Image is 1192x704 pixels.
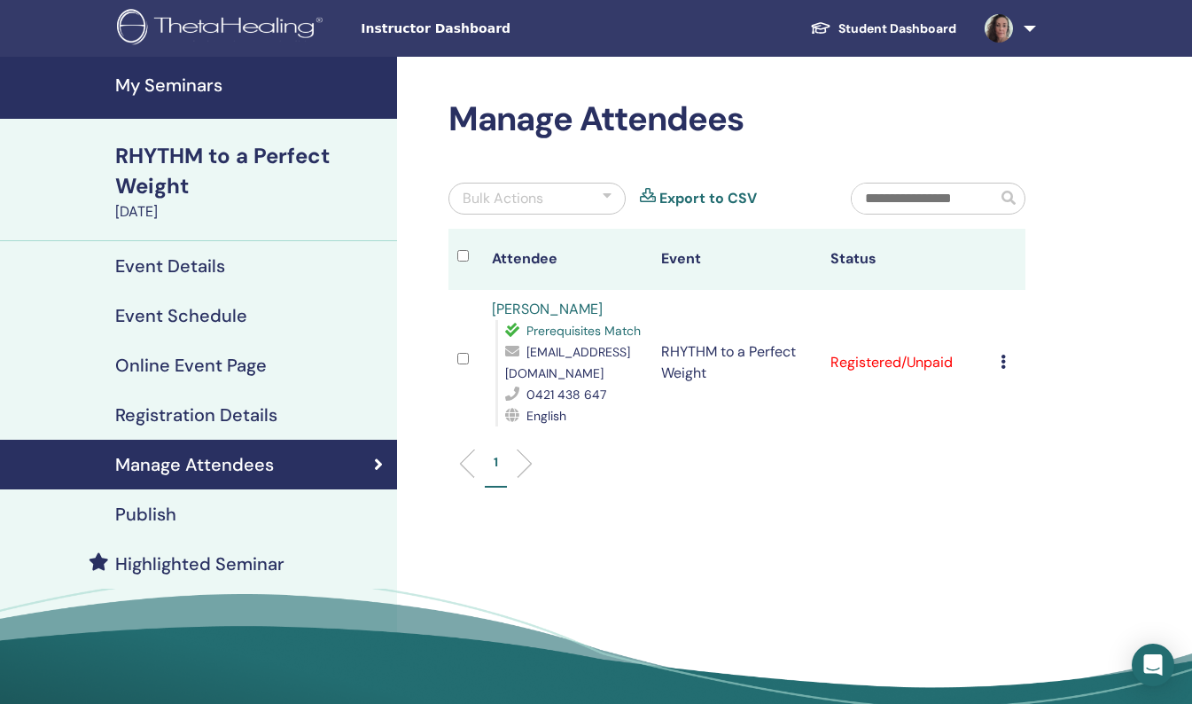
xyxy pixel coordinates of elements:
h4: Online Event Page [115,355,267,376]
div: [DATE] [115,201,386,223]
img: graduation-cap-white.svg [810,20,831,35]
a: RHYTHM to a Perfect Weight[DATE] [105,141,397,223]
div: RHYTHM to a Perfect Weight [115,141,386,201]
p: 1 [494,453,498,472]
h4: Event Schedule [115,305,247,326]
div: Bulk Actions [463,188,543,209]
img: default.jpg [985,14,1013,43]
h4: Highlighted Seminar [115,553,284,575]
h4: Publish [115,504,176,525]
h4: Registration Details [115,404,277,426]
span: [EMAIL_ADDRESS][DOMAIN_NAME] [505,344,630,381]
span: English [526,408,566,424]
th: Event [652,229,822,290]
h2: Manage Attendees [448,99,1025,140]
span: Prerequisites Match [526,323,641,339]
a: Student Dashboard [796,12,970,45]
h4: Manage Attendees [115,454,274,475]
th: Attendee [483,229,652,290]
div: Open Intercom Messenger [1132,644,1174,686]
img: logo.png [117,9,329,49]
span: Instructor Dashboard [361,20,627,38]
a: Export to CSV [659,188,757,209]
th: Status [822,229,991,290]
h4: My Seminars [115,74,386,96]
td: RHYTHM to a Perfect Weight [652,290,822,435]
h4: Event Details [115,255,225,277]
a: [PERSON_NAME] [492,300,603,318]
span: 0421 438 647 [526,387,606,403]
